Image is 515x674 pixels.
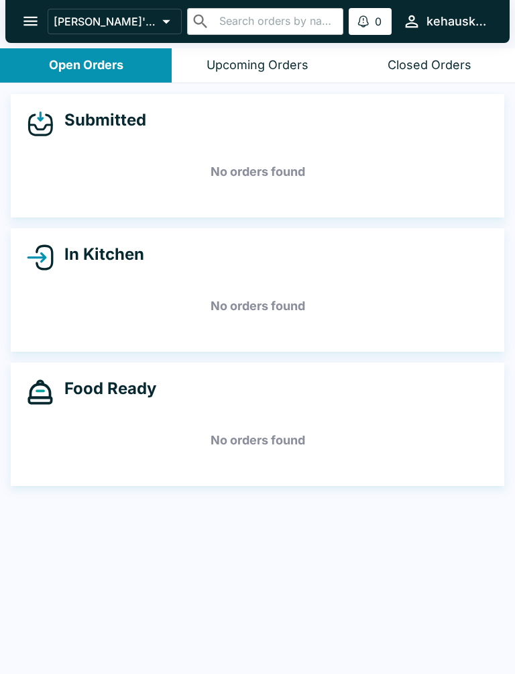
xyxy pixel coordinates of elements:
p: 0 [375,15,382,28]
button: kehauskitchen [397,7,494,36]
div: Open Orders [49,58,123,73]
h5: No orders found [27,416,488,465]
p: [PERSON_NAME]'s Kitchen [54,15,157,28]
button: [PERSON_NAME]'s Kitchen [48,9,182,34]
div: Closed Orders [388,58,471,73]
button: open drawer [13,4,48,38]
h5: No orders found [27,148,488,196]
input: Search orders by name or phone number [215,12,338,31]
h4: Submitted [54,110,146,130]
div: kehauskitchen [426,13,488,30]
h4: In Kitchen [54,244,144,264]
div: Upcoming Orders [207,58,308,73]
h5: No orders found [27,282,488,330]
h4: Food Ready [54,379,156,399]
